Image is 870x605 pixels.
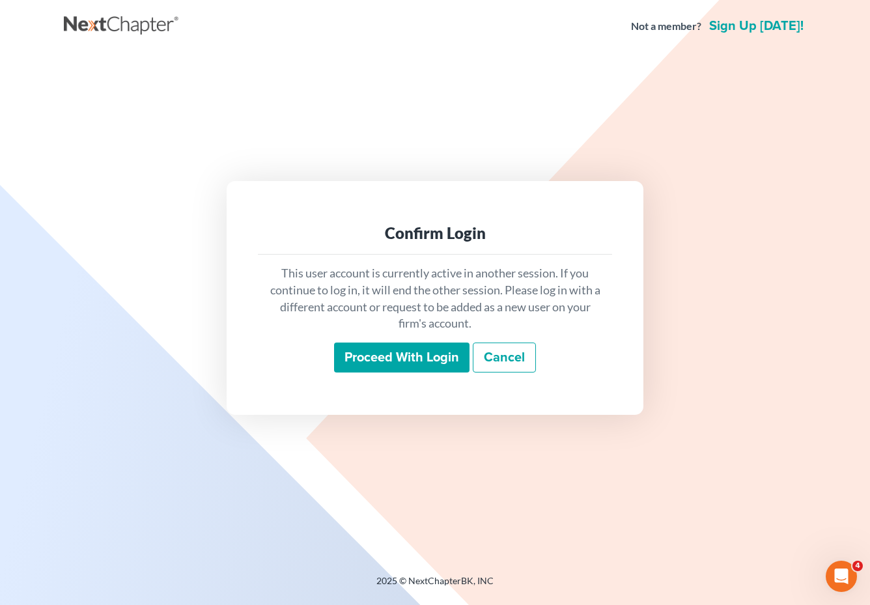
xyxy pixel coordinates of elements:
[852,561,863,571] span: 4
[268,223,602,244] div: Confirm Login
[268,265,602,332] p: This user account is currently active in another session. If you continue to log in, it will end ...
[707,20,806,33] a: Sign up [DATE]!
[826,561,857,592] iframe: Intercom live chat
[631,19,701,34] strong: Not a member?
[64,574,806,598] div: 2025 © NextChapterBK, INC
[334,343,470,373] input: Proceed with login
[473,343,536,373] a: Cancel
